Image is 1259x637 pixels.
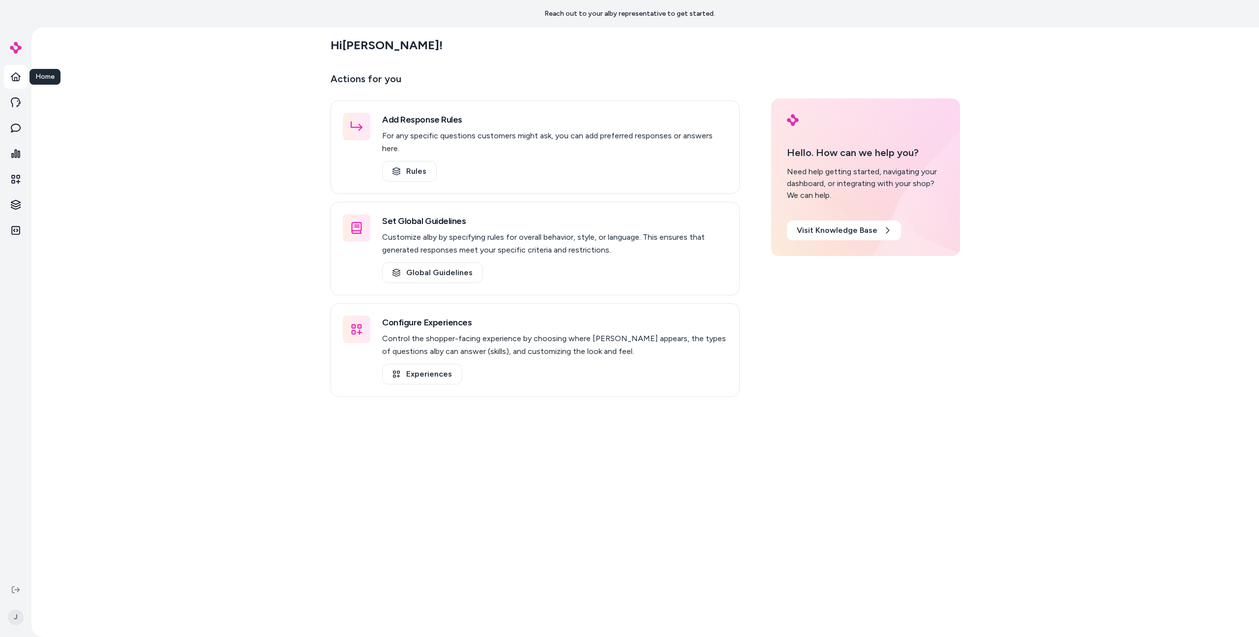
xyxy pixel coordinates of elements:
a: Rules [382,161,437,182]
a: Global Guidelines [382,262,483,283]
div: Need help getting started, navigating your dashboard, or integrating with your shop? We can help. [787,166,944,201]
img: alby Logo [10,42,22,54]
h3: Add Response Rules [382,113,727,127]
p: Actions for you [330,71,740,95]
p: Customize alby by specifying rules for overall behavior, style, or language. This ensures that ge... [382,231,727,256]
h3: Set Global Guidelines [382,214,727,228]
button: J [6,602,26,633]
a: Visit Knowledge Base [787,221,901,240]
span: J [8,609,24,625]
p: For any specific questions customers might ask, you can add preferred responses or answers here. [382,129,727,155]
p: Control the shopper-facing experience by choosing where [PERSON_NAME] appears, the types of quest... [382,332,727,358]
p: Hello. How can we help you? [787,145,944,160]
h2: Hi [PERSON_NAME] ! [330,38,443,53]
p: Reach out to your alby representative to get started. [544,9,715,19]
div: Home [30,69,60,85]
a: Experiences [382,364,462,384]
h3: Configure Experiences [382,316,727,329]
img: alby Logo [787,114,799,126]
